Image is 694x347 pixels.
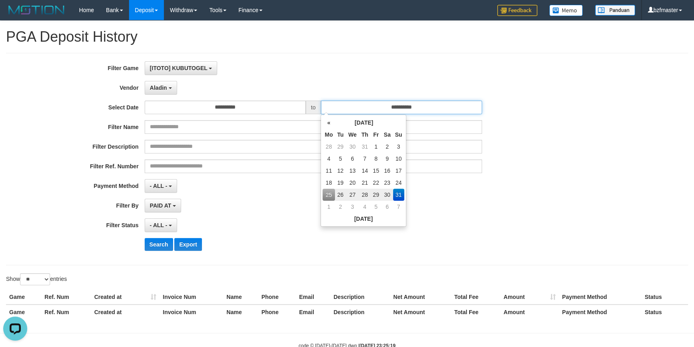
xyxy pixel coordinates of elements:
[91,290,159,305] th: Created at
[145,81,177,95] button: Aladin
[41,290,91,305] th: Ref. Num
[500,290,559,305] th: Amount
[371,141,381,153] td: 1
[346,189,359,201] td: 27
[150,85,167,91] span: Aladin
[335,177,346,189] td: 19
[346,129,359,141] th: We
[381,189,393,201] td: 30
[150,222,167,228] span: - ALL -
[371,129,381,141] th: Fr
[150,183,167,189] span: - ALL -
[371,189,381,201] td: 29
[145,218,177,232] button: - ALL -
[371,153,381,165] td: 8
[393,201,404,213] td: 7
[223,290,258,305] th: Name
[323,213,404,225] th: [DATE]
[323,165,335,177] td: 11
[393,153,404,165] td: 10
[359,153,371,165] td: 7
[559,305,642,319] th: Payment Method
[323,153,335,165] td: 4
[451,305,500,319] th: Total Fee
[381,129,393,141] th: Sa
[500,305,559,319] th: Amount
[393,189,404,201] td: 31
[91,305,159,319] th: Created at
[145,179,177,193] button: - ALL -
[346,201,359,213] td: 3
[335,165,346,177] td: 12
[145,238,173,251] button: Search
[159,305,223,319] th: Invoice Num
[642,290,688,305] th: Status
[150,65,208,71] span: [ITOTO] KUBUTOGEL
[3,3,27,27] button: Open LiveChat chat widget
[390,290,451,305] th: Net Amount
[323,177,335,189] td: 18
[390,305,451,319] th: Net Amount
[393,165,404,177] td: 17
[258,305,296,319] th: Phone
[359,177,371,189] td: 21
[150,202,171,209] span: PAID AT
[330,290,390,305] th: Description
[346,165,359,177] td: 13
[371,165,381,177] td: 15
[359,201,371,213] td: 4
[371,177,381,189] td: 22
[223,305,258,319] th: Name
[258,290,296,305] th: Phone
[335,189,346,201] td: 26
[346,177,359,189] td: 20
[359,129,371,141] th: Th
[330,305,390,319] th: Description
[6,4,67,16] img: MOTION_logo.png
[549,5,583,16] img: Button%20Memo.svg
[359,165,371,177] td: 14
[306,101,321,114] span: to
[393,129,404,141] th: Su
[335,201,346,213] td: 2
[381,165,393,177] td: 16
[497,5,537,16] img: Feedback.jpg
[381,141,393,153] td: 2
[41,305,91,319] th: Ref. Num
[381,153,393,165] td: 9
[145,199,181,212] button: PAID AT
[359,189,371,201] td: 28
[174,238,202,251] button: Export
[335,141,346,153] td: 29
[381,177,393,189] td: 23
[6,29,688,45] h1: PGA Deposit History
[393,177,404,189] td: 24
[323,189,335,201] td: 25
[145,61,218,75] button: [ITOTO] KUBUTOGEL
[393,141,404,153] td: 3
[20,273,50,285] select: Showentries
[6,273,67,285] label: Show entries
[381,201,393,213] td: 6
[335,129,346,141] th: Tu
[6,290,41,305] th: Game
[6,305,41,319] th: Game
[159,290,223,305] th: Invoice Num
[595,5,635,16] img: panduan.png
[335,153,346,165] td: 5
[323,117,335,129] th: «
[346,153,359,165] td: 6
[359,141,371,153] td: 31
[371,201,381,213] td: 5
[323,201,335,213] td: 1
[323,141,335,153] td: 28
[335,117,393,129] th: [DATE]
[346,141,359,153] td: 30
[451,290,500,305] th: Total Fee
[559,290,642,305] th: Payment Method
[642,305,688,319] th: Status
[296,305,330,319] th: Email
[296,290,330,305] th: Email
[323,129,335,141] th: Mo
